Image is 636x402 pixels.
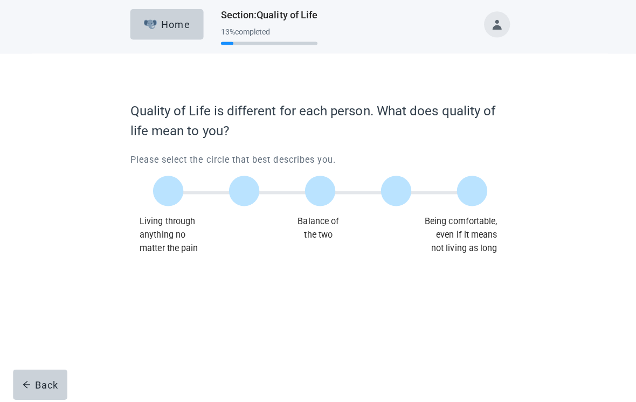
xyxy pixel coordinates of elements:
[375,216,493,256] div: Being comfortable, even if it means not living as long
[129,155,507,168] p: Please select the circle that best describes you.
[481,14,507,40] button: Toggle account menu
[257,216,375,256] div: Balance of the two
[139,216,257,256] div: Living through anything no matter the pain
[143,22,156,32] img: Elephant
[13,370,67,400] button: arrow-leftBack
[143,22,189,32] div: Home
[219,10,315,25] h1: Section : Quality of Life
[219,26,315,52] div: Progress section
[129,103,507,142] label: Quality of Life is different for each person. What does quality of life mean to you?
[22,379,58,390] div: Back
[22,380,31,389] span: arrow-left
[219,30,315,39] div: 13 % completed
[129,12,202,42] button: ElephantHome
